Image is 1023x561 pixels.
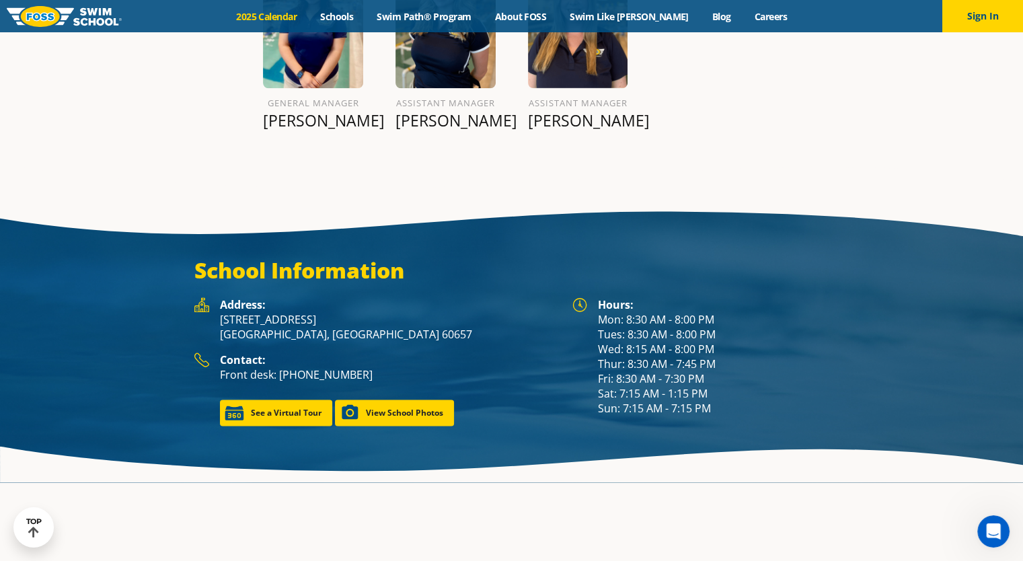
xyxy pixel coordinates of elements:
a: Blog [700,10,743,23]
img: FOSS Swim School Logo [7,6,122,27]
a: Careers [743,10,798,23]
p: [STREET_ADDRESS] [GEOGRAPHIC_DATA], [GEOGRAPHIC_DATA] 60657 [220,312,559,342]
h3: School Information [194,257,829,284]
a: Schools [309,10,365,23]
p: [PERSON_NAME] [263,111,363,130]
div: Mon: 8:30 AM - 8:00 PM Tues: 8:30 AM - 8:00 PM Wed: 8:15 AM - 8:00 PM Thur: 8:30 AM - 7:45 PM Fri... [598,297,829,416]
img: Foss Location Contact [194,352,209,368]
h6: General Manager [263,95,363,111]
a: View School Photos [335,400,454,426]
strong: Hours: [598,297,634,312]
strong: Contact: [220,352,266,367]
a: See a Virtual Tour [220,400,332,426]
div: TOP [26,517,42,538]
a: Swim Path® Program [365,10,483,23]
a: 2025 Calendar [225,10,309,23]
h6: Assistant Manager [395,95,496,111]
a: About FOSS [483,10,558,23]
strong: Address: [220,297,266,312]
a: Swim Like [PERSON_NAME] [558,10,701,23]
p: [PERSON_NAME] [528,111,628,130]
p: [PERSON_NAME] [395,111,496,130]
img: Foss Location Address [194,297,209,312]
img: Foss Location Hours [572,297,587,312]
p: Front desk: [PHONE_NUMBER] [220,367,559,382]
h6: Assistant Manager [528,95,628,111]
iframe: Intercom live chat [977,515,1010,548]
